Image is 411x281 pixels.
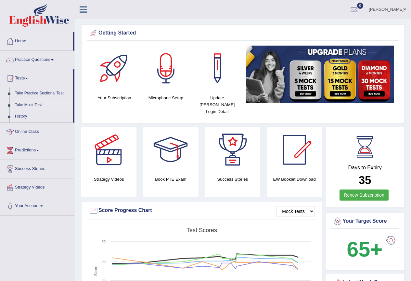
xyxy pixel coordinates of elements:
b: 65+ [347,237,382,261]
a: Take Mock Test [12,99,73,111]
h4: Days to Expiry [333,165,397,171]
a: Tests [0,69,73,86]
h4: Strategy Videos [81,176,136,183]
img: small5.jpg [246,46,394,103]
div: Getting Started [89,28,397,38]
h4: Microphone Setup [143,94,188,101]
a: Strategy Videos [0,178,74,195]
a: Practice Questions [0,51,74,67]
tspan: Score [94,266,98,276]
a: Success Stories [0,160,74,176]
h4: Update [PERSON_NAME] Login Detail [195,94,239,115]
b: 35 [359,174,371,186]
text: 90 [102,240,106,244]
a: Home [0,32,73,49]
div: Score Progress Chart [89,206,315,216]
a: Take Practice Sectional Test [12,88,73,99]
a: History [12,111,73,122]
tspan: Test scores [186,227,217,233]
div: Your Target Score [333,217,397,226]
a: Predictions [0,141,74,158]
h4: Success Stories [205,176,260,183]
span: 0 [357,3,364,9]
h4: EW Booklet Download [267,176,322,183]
h4: Book PTE Exam [143,176,198,183]
a: Your Account [0,197,74,213]
a: Online Class [0,123,74,139]
h4: Your Subscription [92,94,137,101]
a: Renew Subscription [340,190,389,201]
text: 60 [102,259,106,263]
